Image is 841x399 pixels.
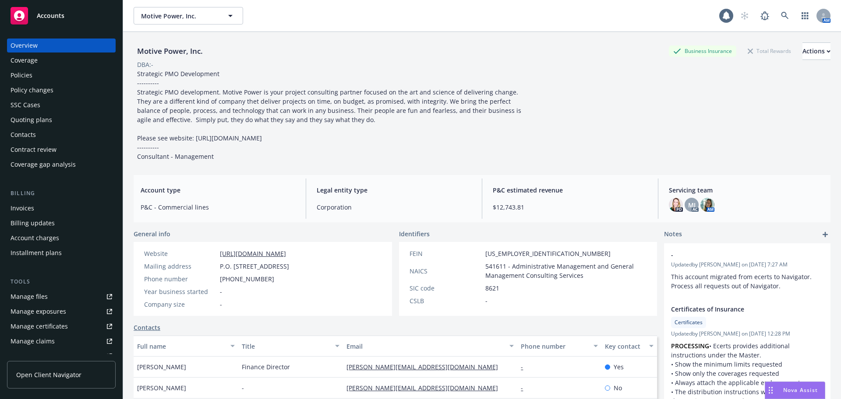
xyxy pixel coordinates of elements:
span: [PERSON_NAME] [137,383,186,392]
a: Billing updates [7,216,116,230]
a: Policies [7,68,116,82]
span: MJ [688,200,696,210]
div: Key contact [605,342,644,351]
button: Full name [134,336,238,357]
div: NAICS [410,266,482,276]
a: Manage claims [7,334,116,348]
a: Coverage gap analysis [7,157,116,171]
span: Open Client Navigator [16,370,81,379]
div: Coverage gap analysis [11,157,76,171]
span: Updated by [PERSON_NAME] on [DATE] 7:27 AM [671,261,823,269]
span: [PHONE_NUMBER] [220,274,274,283]
div: Quoting plans [11,113,52,127]
a: Switch app [796,7,814,24]
span: P&C - Commercial lines [141,203,295,212]
a: Manage certificates [7,319,116,333]
div: SSC Cases [11,98,40,112]
a: Manage exposures [7,304,116,318]
div: Manage exposures [11,304,66,318]
span: P.O. [STREET_ADDRESS] [220,262,289,271]
span: Identifiers [399,229,430,238]
span: - [485,296,488,305]
span: Accounts [37,12,64,19]
a: Contacts [7,128,116,142]
a: - [521,384,530,392]
a: Search [776,7,794,24]
div: Year business started [144,287,216,296]
span: 8621 [485,283,499,293]
strong: PROCESSING [671,342,709,350]
span: - [220,300,222,309]
span: Yes [614,362,624,371]
div: Billing updates [11,216,55,230]
span: Updated by [PERSON_NAME] on [DATE] 12:28 PM [671,330,823,338]
a: [URL][DOMAIN_NAME] [220,249,286,258]
span: P&C estimated revenue [493,185,647,195]
span: - [220,287,222,296]
button: Title [238,336,343,357]
div: Phone number [144,274,216,283]
a: Quoting plans [7,113,116,127]
span: Strategic PMO Development ---------- Strategic PMO development. Motive Power is your project cons... [137,70,523,161]
div: Email [346,342,504,351]
a: [PERSON_NAME][EMAIL_ADDRESS][DOMAIN_NAME] [346,363,505,371]
span: Corporation [317,203,471,212]
div: -Updatedby [PERSON_NAME] on [DATE] 7:27 AMThis account migrated from ecerts to Navigator. Process... [664,243,830,297]
div: Overview [11,38,38,52]
a: [PERSON_NAME][EMAIL_ADDRESS][DOMAIN_NAME] [346,384,505,392]
a: Invoices [7,201,116,215]
div: Coverage [11,53,38,67]
div: Title [242,342,330,351]
span: Certificates of Insurance [671,304,801,314]
button: Phone number [517,336,601,357]
a: Account charges [7,231,116,245]
div: Invoices [11,201,34,215]
div: Full name [137,342,225,351]
a: Installment plans [7,246,116,260]
a: add [820,229,830,240]
div: Website [144,249,216,258]
a: Manage BORs [7,349,116,363]
button: Email [343,336,517,357]
img: photo [669,198,683,212]
div: Billing [7,189,116,198]
div: Contract review [11,143,57,157]
span: Account type [141,185,295,195]
span: No [614,383,622,392]
a: Overview [7,38,116,52]
button: Nova Assist [765,381,825,399]
div: Mailing address [144,262,216,271]
a: Accounts [7,3,116,28]
div: Total Rewards [743,45,795,56]
span: Legal entity type [317,185,471,195]
span: This account migrated from ecerts to Navigator. Process all requests out of Navigator. [671,273,813,290]
div: Policies [11,68,32,82]
span: - [242,383,244,392]
a: - [521,363,530,371]
div: Company size [144,300,216,309]
a: Start snowing [736,7,753,24]
div: DBA: - [137,60,153,69]
a: Contract review [7,143,116,157]
button: Key contact [601,336,657,357]
div: Contacts [11,128,36,142]
span: Notes [664,229,682,240]
span: Motive Power, Inc. [141,11,217,21]
img: photo [700,198,714,212]
a: Policy changes [7,83,116,97]
span: Finance Director [242,362,290,371]
span: Nova Assist [783,386,818,394]
div: Business Insurance [669,45,736,56]
span: Certificates [675,318,703,326]
span: - [671,250,801,259]
div: Policy changes [11,83,53,97]
span: $12,743.81 [493,203,647,212]
a: Contacts [134,323,160,332]
a: Manage files [7,290,116,304]
div: CSLB [410,296,482,305]
div: Motive Power, Inc. [134,45,206,57]
div: Drag to move [765,382,776,399]
span: [PERSON_NAME] [137,362,186,371]
span: [US_EMPLOYER_IDENTIFICATION_NUMBER] [485,249,611,258]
